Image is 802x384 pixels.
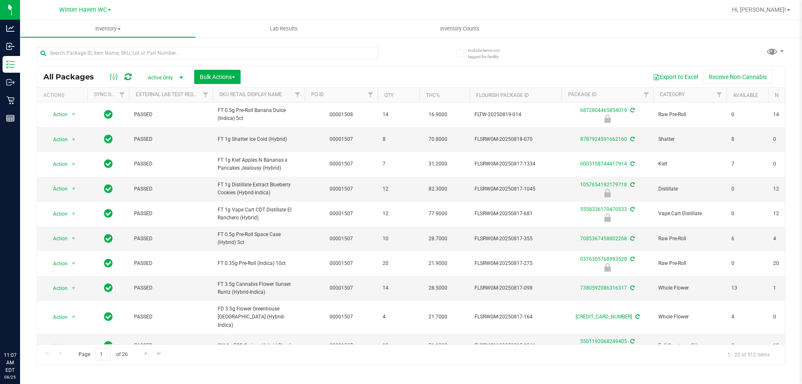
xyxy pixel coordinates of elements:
button: Receive Non-Cannabis [703,70,772,84]
span: 0 [731,210,763,218]
span: FT 0.5g Pre-Roll Banana Dulce (Indica) 5ct [218,107,299,122]
span: In Sync [104,183,113,195]
button: Export to Excel [647,70,703,84]
span: PASSED [134,284,208,292]
a: Filter [640,88,653,102]
span: select [69,233,79,244]
a: 8787924591662160 [580,136,627,142]
span: Action [46,258,68,270]
a: Qty [384,92,393,98]
span: PASSED [134,160,208,168]
span: 13 [731,284,763,292]
span: In Sync [104,158,113,170]
span: Raw Pre-Roll [658,259,721,267]
a: 7085367458802268 [580,236,627,242]
span: 12 [383,342,414,350]
span: Raw Pre-Roll [658,111,721,119]
a: Sku Retail Display Name [219,92,282,97]
span: select [69,258,79,270]
span: FLSRWGM-20250817-1045 [475,185,556,193]
button: Bulk Actions [194,70,241,84]
a: 00001507 [330,343,353,348]
span: In Sync [104,311,113,323]
span: Action [46,282,68,294]
span: In Sync [104,133,113,145]
a: 00001507 [330,236,353,242]
span: Whole Flower [658,284,721,292]
span: select [69,208,79,220]
a: Filter [115,88,129,102]
span: FD 3.5g Flower Greenhouse [GEOGRAPHIC_DATA] (Hybrid-Indica) [218,305,299,329]
a: 00001508 [330,112,353,117]
span: Sync from Compliance System [629,206,634,212]
a: Filter [713,88,726,102]
span: FLSRWGM-20250817-098 [475,284,556,292]
span: 6 [731,235,763,243]
span: 0 [731,111,763,119]
span: 70.8000 [424,133,452,145]
a: Inventory Counts [372,20,548,38]
span: In Sync [104,282,113,294]
span: Include items not tagged for facility [468,47,510,60]
a: Package ID [568,92,596,97]
span: Sync from Compliance System [629,136,634,142]
span: select [69,158,79,170]
span: 8 [731,135,763,143]
span: Action [46,158,68,170]
span: Winter Haven WC [59,6,107,13]
span: 21.9000 [424,257,452,270]
span: PASSED [134,111,208,119]
span: PASSED [134,210,208,218]
span: PASSED [134,135,208,143]
span: select [69,282,79,294]
a: [CREDIT_CARD_NUMBER] [576,314,632,320]
span: 82.3000 [424,183,452,195]
span: FT 0.35g Pre-Roll (Indica) 10ct [218,259,299,267]
a: 6872804465854019 [580,107,627,113]
iframe: Resource center [8,317,33,342]
span: 21.7000 [424,311,452,323]
inline-svg: Analytics [6,24,15,33]
span: 0 [731,185,763,193]
a: 5558336170470533 [580,206,627,212]
span: FLSRWGM-20250817-275 [475,259,556,267]
span: 14 [383,111,414,119]
span: 28.7000 [424,233,452,245]
span: PASSED [134,259,208,267]
inline-svg: Outbound [6,78,15,86]
a: Filter [291,88,305,102]
span: Sync from Compliance System [629,161,634,167]
span: 20 [383,259,414,267]
span: Sync from Compliance System [629,285,634,291]
span: Page of 26 [71,348,135,361]
span: 31.2000 [424,158,452,170]
a: 5501192068249405 [580,338,627,344]
div: Launch Hold [560,114,655,123]
span: Kief [658,160,721,168]
span: FLSRWGM-20250815-1346 [475,342,556,350]
span: In Sync [104,340,113,351]
input: 1 [96,348,111,361]
span: PASSED [134,342,208,350]
span: Full Spectrum Oil [658,342,721,350]
a: 00001507 [330,211,353,216]
span: FT 1g Kief Apples N Bananas x Pancakes Jealousy (Hybrid) [218,156,299,172]
span: FT 1g Distillate Extract Blueberry Cookies (Hybrid-Indica) [218,181,299,197]
span: Vape Cart Distillate [658,210,721,218]
span: Action [46,183,68,195]
span: FLSRWGM-20250817-355 [475,235,556,243]
span: In Sync [104,109,113,120]
a: Filter [364,88,378,102]
span: FT 0.5g Pre-Roll Space Case (Hybrid) 5ct [218,231,299,247]
span: 1 - 20 of 512 items [721,348,777,361]
p: 11:07 AM EDT [4,351,16,374]
span: Hi, [PERSON_NAME]! [732,6,786,13]
inline-svg: Inbound [6,42,15,51]
span: In Sync [104,208,113,219]
span: FT 3.5g Cannabis Flower Sunset Runtz (Hybrid-Indica) [218,280,299,296]
a: 00001507 [330,314,353,320]
a: Flourish Package ID [476,92,529,98]
span: select [69,183,79,195]
div: Newly Received [560,214,655,222]
p: 08/25 [4,374,16,380]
